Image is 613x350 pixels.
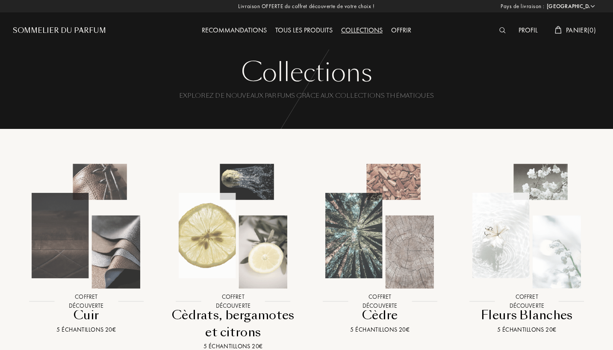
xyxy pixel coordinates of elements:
a: Sommelier du Parfum [13,26,106,36]
div: 5 échantillons 20€ [463,325,591,334]
img: Fleurs Blanches [461,160,593,292]
div: Explorez de nouveaux parfums grâce aux collections thématiques [19,92,594,117]
div: Cèdrats, bergamotes et citrons [170,307,297,341]
a: Profil [514,26,542,35]
div: 5 échantillons 20€ [316,325,444,334]
span: Pays de livraison : [501,2,545,11]
a: Tous les produits [271,26,337,35]
div: Tous les produits [271,25,337,36]
img: cart_white.svg [555,26,562,34]
div: 5 échantillons 20€ [23,325,150,334]
div: Collections [19,55,594,90]
img: Cuir [20,160,152,292]
div: Recommandations [197,25,271,36]
div: Collections [337,25,387,36]
img: Cèdre [314,160,446,292]
div: Offrir [387,25,416,36]
a: Recommandations [197,26,271,35]
img: search_icn_white.svg [499,27,506,33]
img: Cèdrats, bergamotes et citrons [167,160,299,292]
div: Profil [514,25,542,36]
a: Collections [337,26,387,35]
span: Panier ( 0 ) [566,26,596,35]
a: Offrir [387,26,416,35]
